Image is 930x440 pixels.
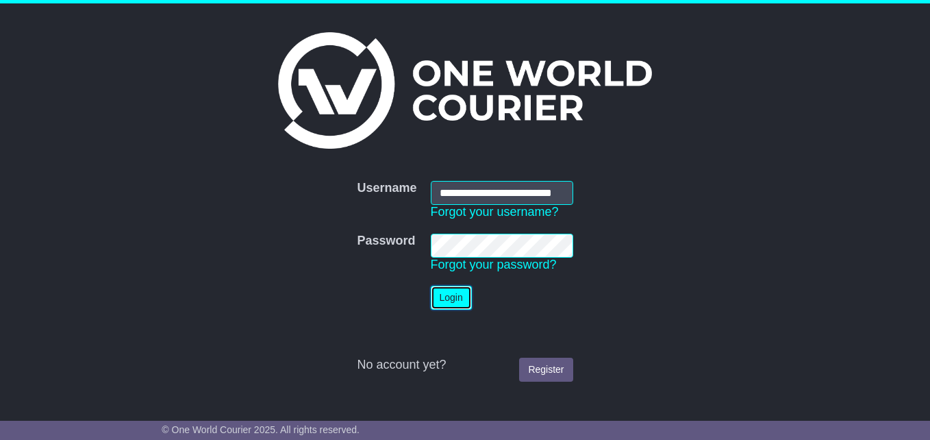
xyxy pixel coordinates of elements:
[519,358,573,382] a: Register
[357,234,415,249] label: Password
[431,258,557,271] a: Forgot your password?
[431,205,559,219] a: Forgot your username?
[278,32,652,149] img: One World
[162,424,360,435] span: © One World Courier 2025. All rights reserved.
[357,358,573,373] div: No account yet?
[357,181,416,196] label: Username
[431,286,472,310] button: Login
